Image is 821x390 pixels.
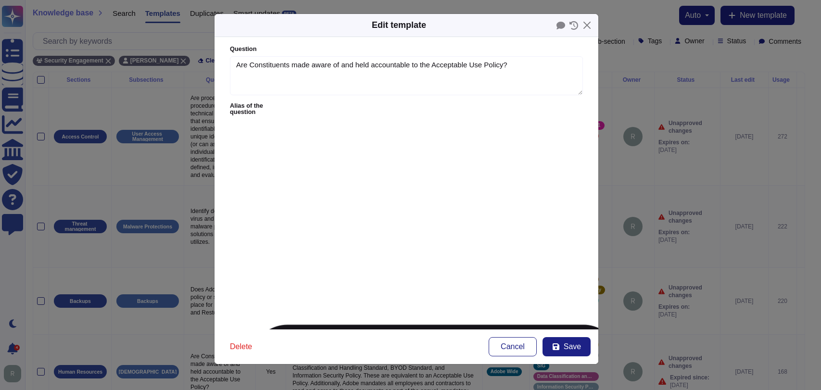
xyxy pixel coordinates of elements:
[580,18,594,33] button: Close
[230,343,252,351] span: Delete
[230,46,583,52] label: Question
[372,19,426,32] div: Edit template
[222,337,260,356] button: Delete
[564,343,581,351] span: Save
[543,337,591,356] button: Save
[489,337,537,356] button: Cancel
[230,56,583,96] textarea: Are Constituents made aware of and held accountable to the Acceptable Use Policy?
[501,343,525,351] span: Cancel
